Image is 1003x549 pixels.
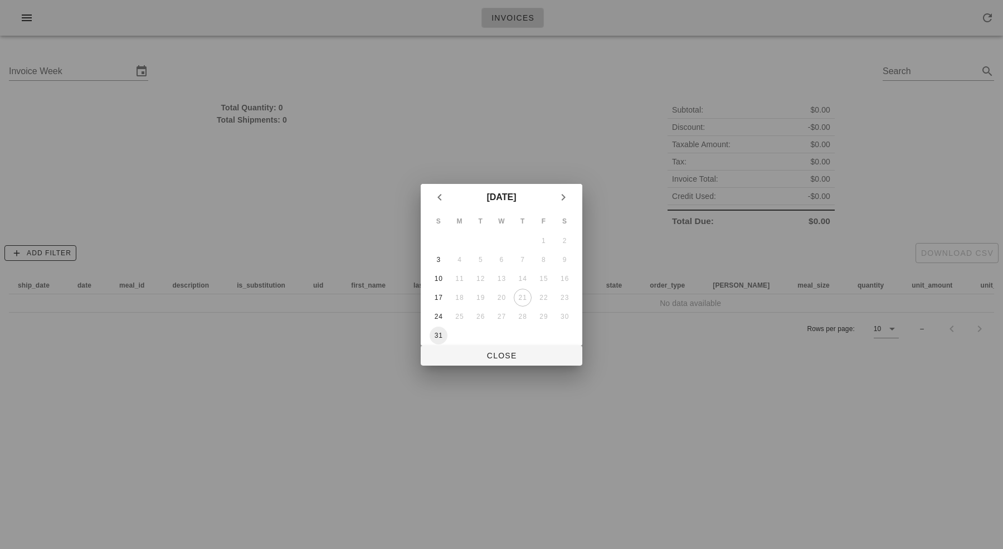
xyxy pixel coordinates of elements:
[430,251,447,269] button: 3
[430,275,447,283] div: 10
[430,327,447,344] button: 31
[554,212,574,231] th: S
[429,212,449,231] th: S
[430,332,447,339] div: 31
[450,212,470,231] th: M
[430,308,447,325] button: 24
[491,212,512,231] th: W
[513,212,533,231] th: T
[430,313,447,320] div: 24
[430,187,450,207] button: Previous month
[430,270,447,288] button: 10
[421,346,582,366] button: Close
[482,186,520,208] button: [DATE]
[430,256,447,264] div: 3
[470,212,490,231] th: T
[553,187,573,207] button: Next month
[430,289,447,307] button: 17
[534,212,554,231] th: F
[430,294,447,302] div: 17
[430,351,573,360] span: Close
